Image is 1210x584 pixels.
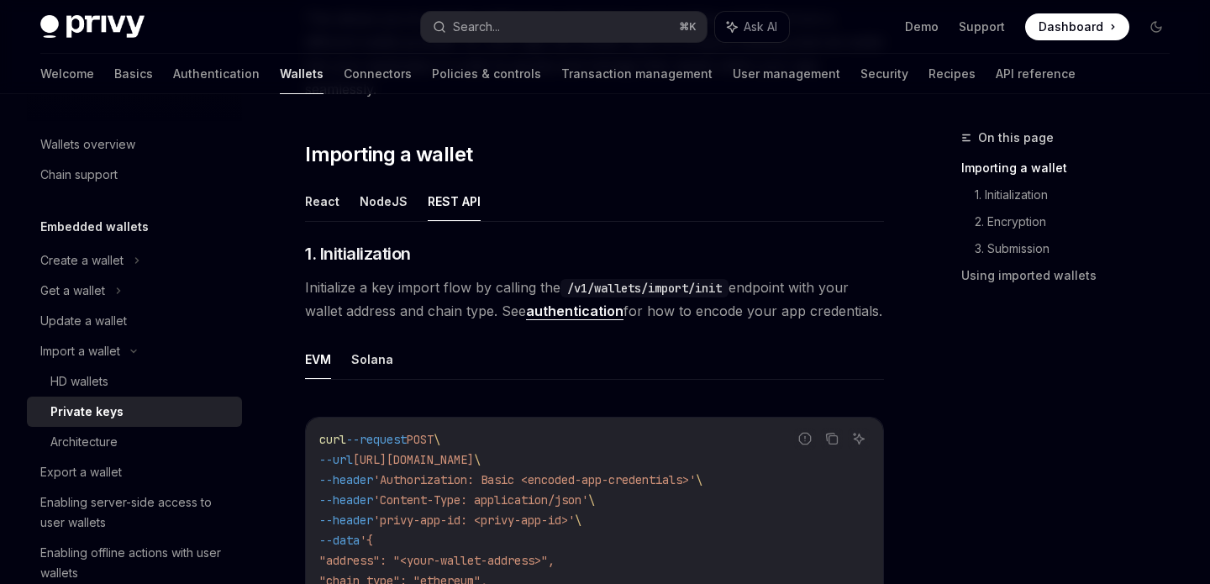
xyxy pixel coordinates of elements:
a: Enabling server-side access to user wallets [27,487,242,538]
a: Transaction management [561,54,713,94]
a: Policies & controls [432,54,541,94]
code: /v1/wallets/import/init [560,279,729,297]
span: --header [319,492,373,508]
span: --header [319,513,373,528]
a: Export a wallet [27,457,242,487]
h5: Embedded wallets [40,217,149,237]
span: Dashboard [1039,18,1103,35]
span: '{ [360,533,373,548]
span: --header [319,472,373,487]
span: "address": "<your-wallet-address>", [319,553,555,568]
span: \ [696,472,702,487]
button: NodeJS [360,182,408,221]
div: Enabling offline actions with user wallets [40,543,232,583]
button: Search...⌘K [421,12,706,42]
span: Ask AI [744,18,777,35]
a: authentication [526,303,623,320]
div: Search... [453,17,500,37]
button: Report incorrect code [794,428,816,450]
a: Authentication [173,54,260,94]
button: Toggle dark mode [1143,13,1170,40]
a: Security [860,54,908,94]
span: \ [588,492,595,508]
span: \ [575,513,581,528]
a: HD wallets [27,366,242,397]
span: curl [319,432,346,447]
a: 3. Submission [975,235,1183,262]
a: API reference [996,54,1076,94]
span: POST [407,432,434,447]
a: Demo [905,18,939,35]
a: Basics [114,54,153,94]
a: Private keys [27,397,242,427]
span: 'privy-app-id: <privy-app-id>' [373,513,575,528]
span: Initialize a key import flow by calling the endpoint with your wallet address and chain type. See... [305,276,884,323]
span: ⌘ K [679,20,697,34]
div: Wallets overview [40,134,135,155]
span: --request [346,432,407,447]
span: \ [474,452,481,467]
a: Importing a wallet [961,155,1183,182]
div: Private keys [50,402,124,422]
button: Ask AI [715,12,789,42]
a: Update a wallet [27,306,242,336]
div: Update a wallet [40,311,127,331]
a: Welcome [40,54,94,94]
a: Recipes [929,54,976,94]
a: 2. Encryption [975,208,1183,235]
a: Chain support [27,160,242,190]
button: Ask AI [848,428,870,450]
span: Importing a wallet [305,141,472,168]
span: On this page [978,128,1054,148]
button: Solana [351,339,393,379]
div: Architecture [50,432,118,452]
div: HD wallets [50,371,108,392]
button: REST API [428,182,481,221]
span: 'Content-Type: application/json' [373,492,588,508]
span: [URL][DOMAIN_NAME] [353,452,474,467]
button: EVM [305,339,331,379]
a: User management [733,54,840,94]
div: Get a wallet [40,281,105,301]
button: React [305,182,339,221]
span: \ [434,432,440,447]
img: dark logo [40,15,145,39]
span: 1. Initialization [305,242,411,266]
div: Export a wallet [40,462,122,482]
a: Architecture [27,427,242,457]
a: Using imported wallets [961,262,1183,289]
a: Connectors [344,54,412,94]
a: Wallets overview [27,129,242,160]
span: --url [319,452,353,467]
a: Wallets [280,54,324,94]
a: Dashboard [1025,13,1129,40]
a: Support [959,18,1005,35]
span: --data [319,533,360,548]
div: Enabling server-side access to user wallets [40,492,232,533]
button: Copy the contents from the code block [821,428,843,450]
span: 'Authorization: Basic <encoded-app-credentials>' [373,472,696,487]
div: Import a wallet [40,341,120,361]
div: Create a wallet [40,250,124,271]
div: Chain support [40,165,118,185]
a: 1. Initialization [975,182,1183,208]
